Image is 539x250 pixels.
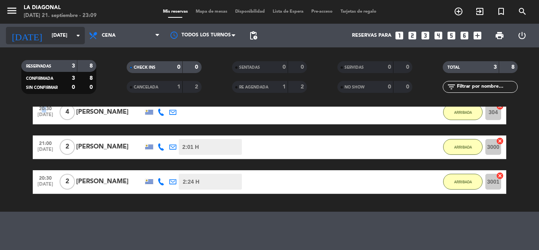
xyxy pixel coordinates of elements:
i: looks_one [394,30,404,41]
span: 20:30 [36,173,55,182]
i: cancel [496,172,504,180]
i: looks_5 [446,30,457,41]
span: Cena [102,33,116,38]
strong: 0 [406,84,411,90]
span: CONFIRMADA [26,77,53,81]
span: ARRIBADA [454,145,472,149]
strong: 0 [301,64,305,70]
i: add_circle_outline [454,7,463,16]
strong: 8 [90,75,94,81]
span: 2:01 H [182,143,199,152]
span: [DATE] [36,112,55,121]
i: filter_list [447,82,456,92]
input: Filtrar por nombre... [456,83,517,91]
i: menu [6,5,18,17]
span: TOTAL [447,66,460,70]
i: power_settings_new [517,31,527,40]
span: SERVIDAS [344,66,364,70]
div: La Diagonal [24,4,97,12]
span: NO SHOW [344,85,365,89]
strong: 1 [177,84,180,90]
span: SIN CONFIRMAR [26,86,58,90]
i: arrow_drop_down [73,31,83,40]
i: looks_6 [459,30,470,41]
i: search [518,7,527,16]
div: [DATE] 21. septiembre - 23:09 [24,12,97,20]
button: ARRIBADA [443,174,483,190]
strong: 0 [406,64,411,70]
span: 21:00 [36,138,55,147]
span: 4 [60,104,75,120]
span: ARRIBADA [454,180,472,184]
span: [DATE] [36,147,55,156]
strong: 3 [494,64,497,70]
span: CANCELADA [134,85,158,89]
button: ARRIBADA [443,139,483,155]
i: looks_4 [433,30,444,41]
i: [DATE] [6,27,48,44]
div: [PERSON_NAME] [76,177,143,187]
strong: 0 [90,85,94,90]
strong: 0 [388,64,391,70]
i: turned_in_not [496,7,506,16]
button: menu [6,5,18,19]
strong: 3 [72,75,75,81]
strong: 0 [388,84,391,90]
strong: 0 [283,64,286,70]
button: ARRIBADA [443,104,483,120]
span: CHECK INS [134,66,155,70]
span: Lista de Espera [269,9,307,14]
span: print [495,31,504,40]
span: Tarjetas de regalo [337,9,380,14]
strong: 1 [283,84,286,90]
span: [DATE] [36,182,55,191]
span: Mis reservas [159,9,192,14]
span: ARRIBADA [454,110,472,115]
strong: 2 [195,84,200,90]
strong: 2 [301,84,305,90]
span: Reservas para [352,33,391,38]
div: [PERSON_NAME] [76,142,143,152]
span: RESERVADAS [26,64,51,68]
span: pending_actions [249,31,258,40]
div: LOG OUT [511,24,533,47]
span: RE AGENDADA [239,85,268,89]
strong: 0 [195,64,200,70]
span: 2 [60,139,75,155]
i: looks_two [407,30,417,41]
strong: 8 [90,63,94,69]
span: 2 [60,174,75,190]
span: Disponibilidad [231,9,269,14]
i: cancel [496,137,504,145]
span: 20:30 [36,103,55,113]
i: add_box [472,30,483,41]
i: looks_3 [420,30,430,41]
span: 2:24 H [183,177,199,186]
strong: 3 [72,63,75,69]
strong: 0 [177,64,180,70]
span: Mapa de mesas [192,9,231,14]
div: [PERSON_NAME] [76,107,143,117]
strong: 8 [511,64,516,70]
span: Pre-acceso [307,9,337,14]
strong: 0 [72,85,75,90]
span: SENTADAS [239,66,260,70]
i: exit_to_app [475,7,485,16]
